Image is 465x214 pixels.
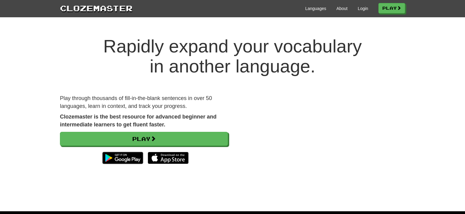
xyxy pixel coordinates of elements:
[305,5,326,12] a: Languages
[60,114,216,128] strong: Clozemaster is the best resource for advanced beginner and intermediate learners to get fluent fa...
[60,132,228,146] a: Play
[148,152,189,164] img: Download_on_the_App_Store_Badge_US-UK_135x40-25178aeef6eb6b83b96f5f2d004eda3bffbb37122de64afbaef7...
[378,3,405,13] a: Play
[336,5,348,12] a: About
[99,149,146,167] img: Get it on Google Play
[60,2,133,14] a: Clozemaster
[358,5,368,12] a: Login
[60,95,228,110] p: Play through thousands of fill-in-the-blank sentences in over 50 languages, learn in context, and...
